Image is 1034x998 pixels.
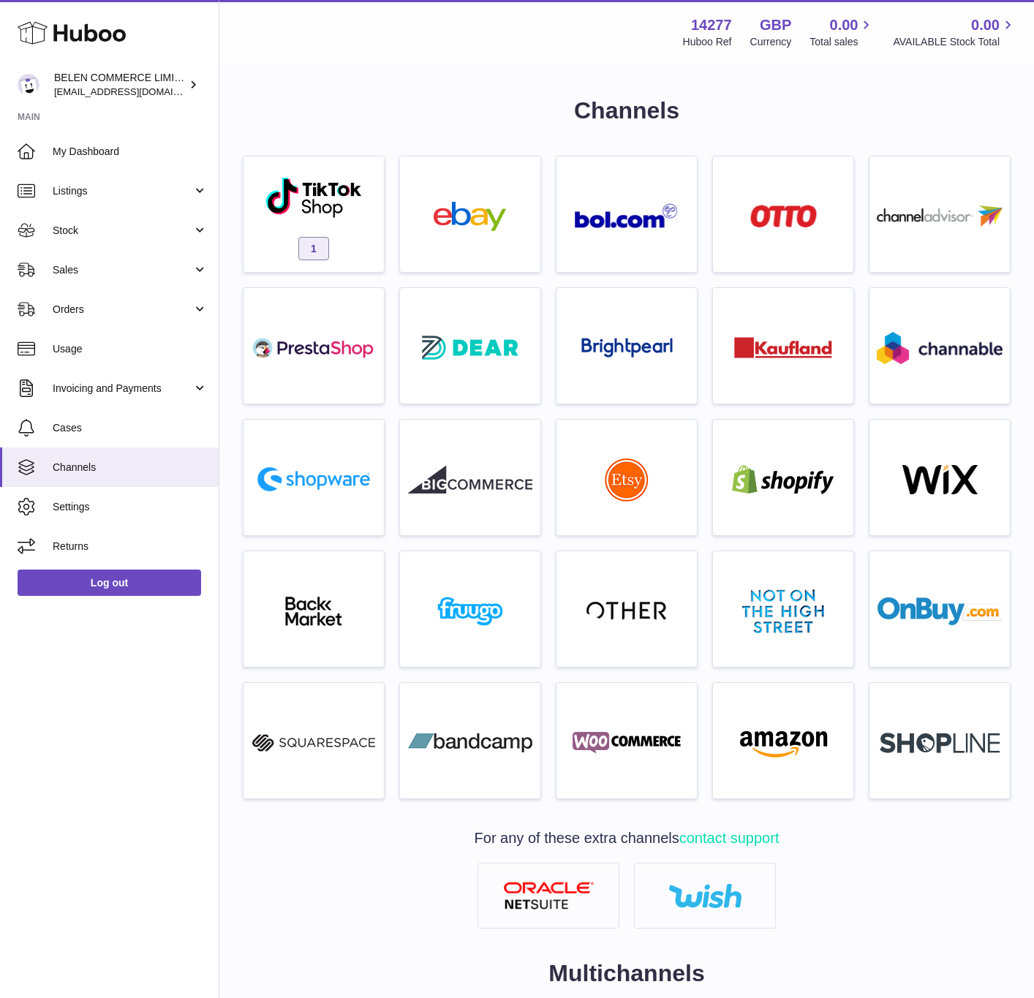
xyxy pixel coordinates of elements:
[760,15,791,35] strong: GBP
[720,690,846,791] a: amazon
[893,35,1016,49] span: AVAILABLE Stock Total
[407,559,533,659] a: fruugo
[810,15,875,49] a: 0.00 Total sales
[734,337,832,358] img: roseta-kaufland
[298,237,329,260] span: 1
[880,733,1000,753] img: roseta-shopline
[251,164,377,265] a: roseta-tiktokshop 1
[53,382,192,396] span: Invoicing and Payments
[54,71,186,99] div: BELEN COMMERCE LIMITED
[720,559,846,659] a: notonthehighstreet
[53,303,192,317] span: Orders
[252,461,376,497] img: roseta-shopware
[605,458,649,502] img: roseta-etsy
[53,421,208,435] span: Cases
[586,600,667,622] img: other
[877,690,1003,791] a: roseta-shopline
[830,15,858,35] span: 0.00
[408,202,532,231] img: ebay
[720,295,846,396] a: roseta-kaufland
[720,164,846,265] a: roseta-otto
[564,559,690,659] a: other
[750,35,792,49] div: Currency
[564,295,690,396] a: roseta-brightpearl
[503,882,595,910] img: netsuite
[407,164,533,265] a: ebay
[581,338,673,358] img: roseta-brightpearl
[53,500,208,514] span: Settings
[877,559,1003,659] a: onbuy
[877,295,1003,396] a: roseta-channable
[877,427,1003,528] a: wix
[407,427,533,528] a: roseta-bigcommerce
[251,295,377,396] a: roseta-prestashop
[418,331,523,364] img: roseta-dear
[877,164,1003,265] a: roseta-channel-advisor
[408,597,532,626] img: fruugo
[18,570,201,596] a: Log out
[53,461,208,475] span: Channels
[877,332,1003,364] img: roseta-channable
[668,883,741,908] img: wish
[251,690,377,791] a: squarespace
[407,690,533,791] a: bandcamp
[878,597,1002,626] img: onbuy
[575,203,679,229] img: roseta-bol
[408,728,532,757] img: bandcamp
[720,427,846,528] a: shopify
[243,958,1011,989] h2: Multichannels
[742,589,824,633] img: notonthehighstreet
[721,465,845,494] img: shopify
[53,540,208,553] span: Returns
[750,205,817,227] img: roseta-otto
[53,224,192,238] span: Stock
[53,145,208,159] span: My Dashboard
[564,690,690,791] a: woocommerce
[877,205,1003,227] img: roseta-channel-advisor
[243,95,1011,126] h1: Channels
[265,176,363,219] img: roseta-tiktokshop
[691,15,732,35] strong: 14277
[564,164,690,265] a: roseta-bol
[53,263,192,277] span: Sales
[252,728,376,757] img: squarespace
[54,86,215,97] span: [EMAIL_ADDRESS][DOMAIN_NAME]
[475,830,780,846] span: For any of these extra channels
[564,427,690,528] a: roseta-etsy
[252,333,376,363] img: roseta-prestashop
[878,465,1002,494] img: wix
[971,15,1000,35] span: 0.00
[408,465,532,494] img: roseta-bigcommerce
[679,830,780,846] a: contact support
[810,35,875,49] span: Total sales
[251,427,377,528] a: roseta-shopware
[683,35,732,49] div: Huboo Ref
[721,728,845,757] img: amazon
[251,559,377,659] a: backmarket
[893,15,1016,49] a: 0.00 AVAILABLE Stock Total
[407,295,533,396] a: roseta-dear
[18,74,39,96] img: internalAdmin-14277@internal.huboo.com
[53,342,208,356] span: Usage
[53,184,192,198] span: Listings
[252,597,376,626] img: backmarket
[565,728,689,757] img: woocommerce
